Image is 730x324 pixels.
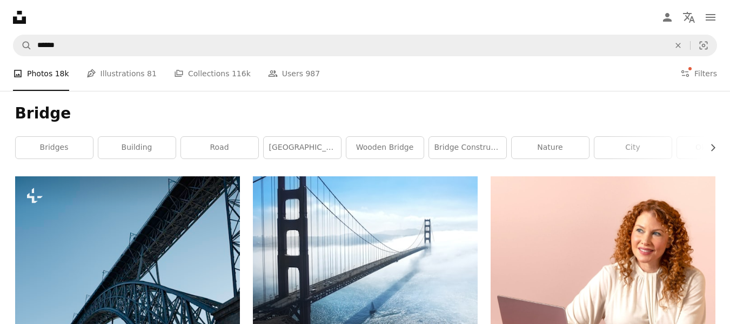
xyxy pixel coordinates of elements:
[98,137,176,158] a: building
[691,35,716,56] button: Visual search
[15,247,240,256] a: an airplane flying over a bridge on a clear day
[346,137,424,158] a: wooden bridge
[680,56,717,91] button: Filters
[15,104,715,123] h1: Bridge
[666,35,690,56] button: Clear
[703,137,715,158] button: scroll list to the right
[232,68,251,80] span: 116k
[14,35,32,56] button: Search Unsplash
[268,56,320,91] a: Users 987
[13,11,26,24] a: Home — Unsplash
[253,246,478,256] a: Golden Gate Bridge, San Francisco California
[181,137,258,158] a: road
[594,137,672,158] a: city
[147,68,157,80] span: 81
[264,137,341,158] a: [GEOGRAPHIC_DATA]
[174,56,251,91] a: Collections 116k
[16,137,93,158] a: bridges
[512,137,589,158] a: nature
[305,68,320,80] span: 987
[657,6,678,28] a: Log in / Sign up
[700,6,721,28] button: Menu
[429,137,506,158] a: bridge construction
[86,56,157,91] a: Illustrations 81
[13,35,717,56] form: Find visuals sitewide
[678,6,700,28] button: Language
